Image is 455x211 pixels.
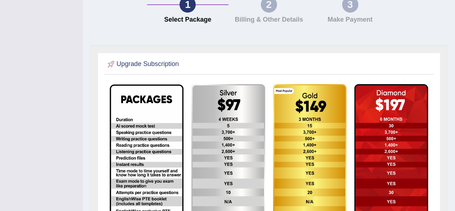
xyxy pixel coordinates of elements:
[232,16,306,23] h4: Billing & Other Details
[313,16,387,23] h4: Make Payment
[106,59,179,70] h2: Upgrade Subscription
[151,16,225,23] h4: Select Package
